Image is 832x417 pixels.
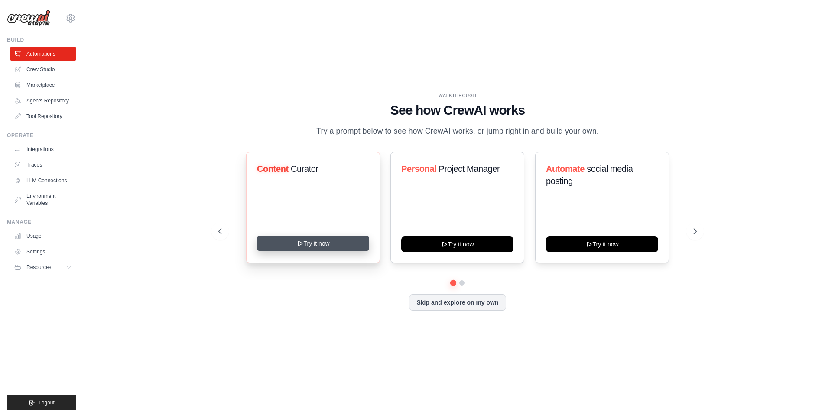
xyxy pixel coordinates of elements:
[218,102,697,118] h1: See how CrewAI works
[7,132,76,139] div: Operate
[10,47,76,61] a: Automations
[39,399,55,406] span: Logout
[7,36,76,43] div: Build
[312,125,603,138] p: Try a prompt below to see how CrewAI works, or jump right in and build your own.
[409,294,506,311] button: Skip and explore on my own
[10,174,76,187] a: LLM Connections
[546,164,633,186] span: social media posting
[7,395,76,410] button: Logout
[439,164,500,174] span: Project Manager
[546,236,658,252] button: Try it now
[257,236,369,251] button: Try it now
[10,158,76,172] a: Traces
[10,94,76,108] a: Agents Repository
[218,92,697,99] div: WALKTHROUGH
[257,164,289,174] span: Content
[10,189,76,210] a: Environment Variables
[401,164,436,174] span: Personal
[10,142,76,156] a: Integrations
[10,245,76,259] a: Settings
[546,164,585,174] span: Automate
[10,260,76,274] button: Resources
[26,264,51,271] span: Resources
[291,164,318,174] span: Curator
[401,236,513,252] button: Try it now
[7,10,50,26] img: Logo
[10,109,76,123] a: Tool Repository
[10,62,76,76] a: Crew Studio
[10,229,76,243] a: Usage
[7,219,76,226] div: Manage
[10,78,76,92] a: Marketplace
